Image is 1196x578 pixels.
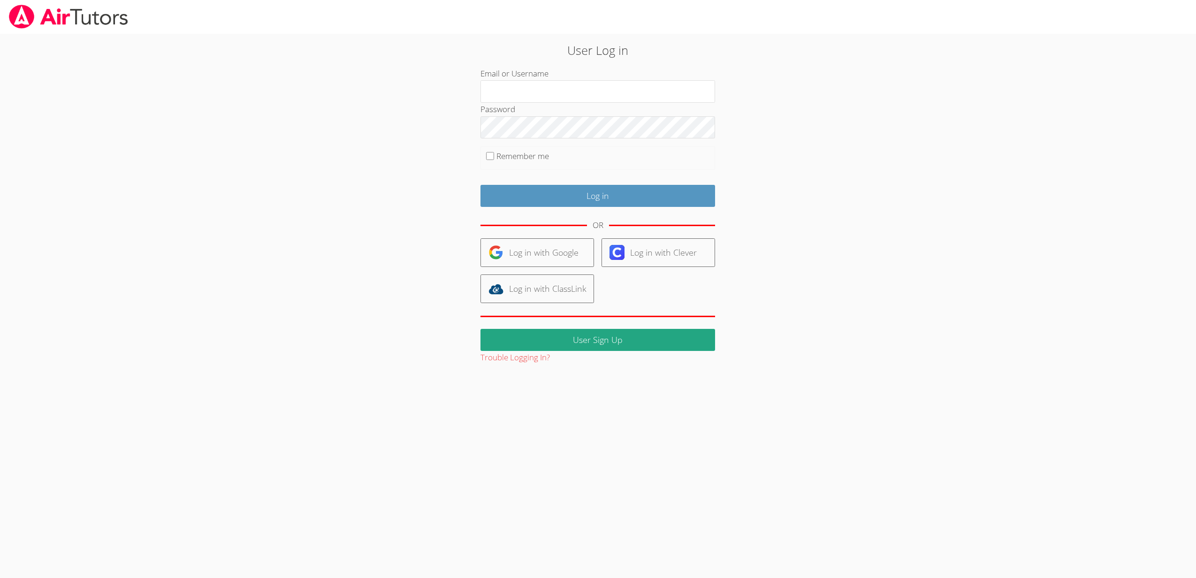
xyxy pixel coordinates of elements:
[480,274,594,303] a: Log in with ClassLink
[602,238,715,267] a: Log in with Clever
[480,351,550,365] button: Trouble Logging In?
[480,185,715,207] input: Log in
[480,104,515,114] label: Password
[480,238,594,267] a: Log in with Google
[480,68,548,79] label: Email or Username
[8,5,129,29] img: airtutors_banner-c4298cdbf04f3fff15de1276eac7730deb9818008684d7c2e4769d2f7ddbe033.png
[488,245,503,260] img: google-logo-50288ca7cdecda66e5e0955fdab243c47b7ad437acaf1139b6f446037453330a.svg
[488,281,503,297] img: classlink-logo-d6bb404cc1216ec64c9a2012d9dc4662098be43eaf13dc465df04b49fa7ab582.svg
[480,329,715,351] a: User Sign Up
[496,151,549,161] label: Remember me
[609,245,625,260] img: clever-logo-6eab21bc6e7a338710f1a6ff85c0baf02591cd810cc4098c63d3a4b26e2feb20.svg
[593,219,603,232] div: OR
[275,41,921,59] h2: User Log in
